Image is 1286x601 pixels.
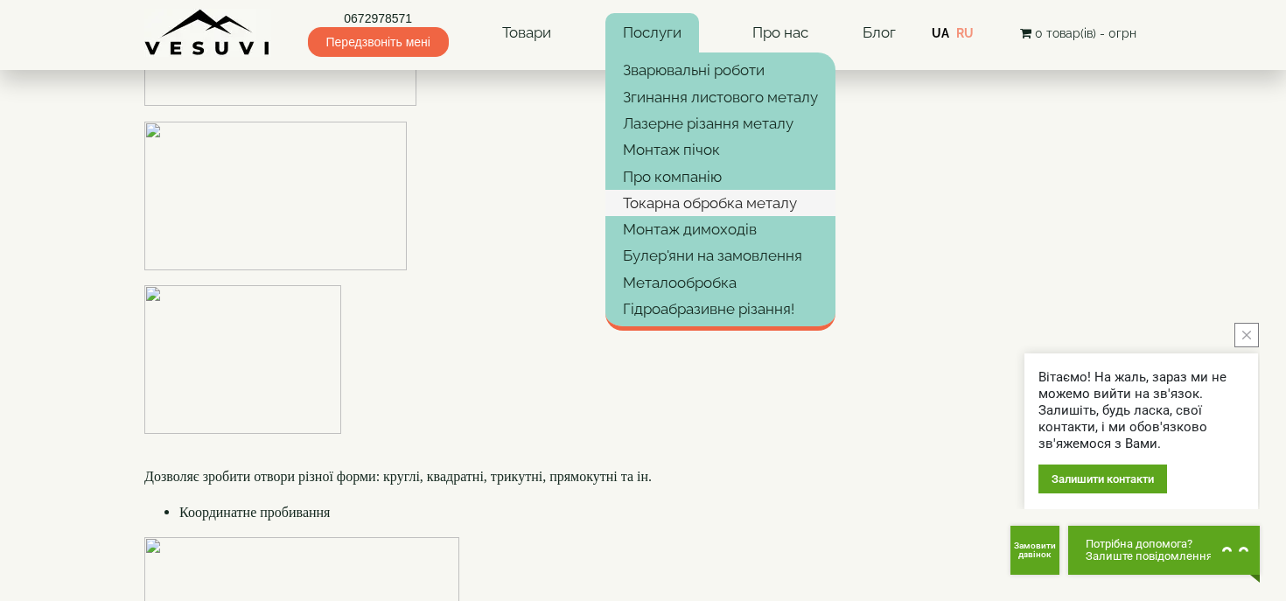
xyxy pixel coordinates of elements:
[1068,526,1260,575] button: Chat button
[605,242,835,269] a: Булер'яни на замовлення
[1038,369,1244,452] div: Вітаємо! На жаль, зараз ми не можемо вийти на зв'язок. Залишіть, будь ласка, свої контакти, і ми ...
[605,57,835,83] a: Зварювальні роботи
[1010,526,1059,575] button: Get Call button
[956,26,974,40] a: RU
[605,13,699,53] a: Послуги
[605,136,835,163] a: Монтаж пічок
[144,285,341,434] img: image-perforacia122.webp.pagespeed.ce.QAp5xfNvQ8.webp
[144,469,652,484] font: Дозволяє зробити отвори різної форми: круглі, квадратні, трикутні, прямокутні та ін.
[605,190,835,216] a: Токарна обробка металу
[485,13,569,53] a: Товари
[863,24,896,41] a: Блог
[1086,550,1213,563] span: Залиште повідомлення
[1234,323,1259,347] button: close button
[1035,26,1136,40] span: 0 товар(ів) - 0грн
[179,505,330,520] font: Координатне пробивання
[932,26,949,40] a: UA
[605,110,835,136] a: Лазерне різання металу
[605,84,835,110] a: Згинання листового металу
[735,13,826,53] a: Про нас
[308,10,449,27] a: 0672978571
[1010,542,1059,559] span: Замовити дзвінок
[1038,465,1167,493] div: Залишити контакти
[144,122,407,270] img: image-perforacia11.webp.pagespeed.ce.eJuVRakud5.webp
[1015,24,1142,43] button: 0 товар(ів) - 0грн
[605,296,835,322] a: Гідроабразивне різання!
[1086,538,1213,550] span: Потрібна допомога?
[144,9,271,57] img: Завод VESUVI
[308,27,449,57] span: Передзвоніть мені
[605,269,835,296] a: Металообробка
[605,164,835,190] a: Про компанію
[605,216,835,242] a: Монтаж димоходів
